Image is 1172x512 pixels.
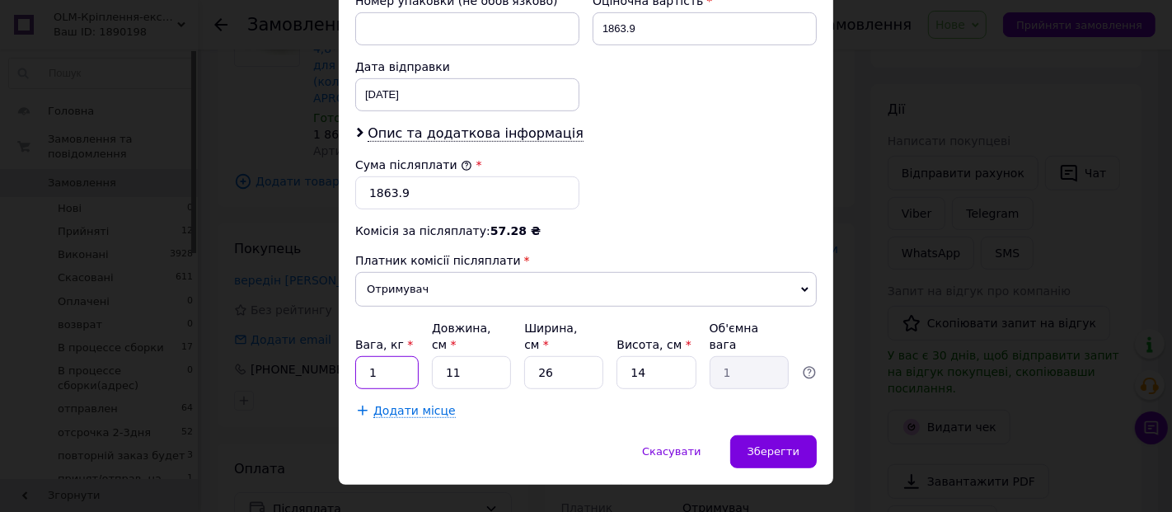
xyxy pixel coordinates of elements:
[355,272,817,307] span: Отримувач
[490,224,541,237] span: 57.28 ₴
[355,158,472,171] label: Сума післяплати
[616,338,691,351] label: Висота, см
[355,59,579,75] div: Дата відправки
[373,404,456,418] span: Додати місце
[642,445,701,458] span: Скасувати
[355,223,817,239] div: Комісія за післяплату:
[524,322,577,351] label: Ширина, см
[432,322,491,351] label: Довжина, см
[355,338,413,351] label: Вага, кг
[368,125,584,142] span: Опис та додаткова інформація
[355,254,521,267] span: Платник комісії післяплати
[710,320,789,353] div: Об'ємна вага
[748,445,799,458] span: Зберегти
